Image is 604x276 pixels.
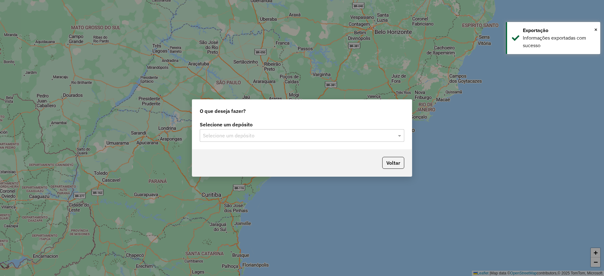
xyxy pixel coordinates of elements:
span: × [594,26,597,33]
button: Close [594,25,597,34]
div: Informações exportadas com sucesso [523,34,596,49]
button: Voltar [382,157,404,169]
span: O que deseja fazer? [200,107,246,115]
div: Exportação [523,27,596,34]
label: Selecione um depósito [200,121,404,128]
